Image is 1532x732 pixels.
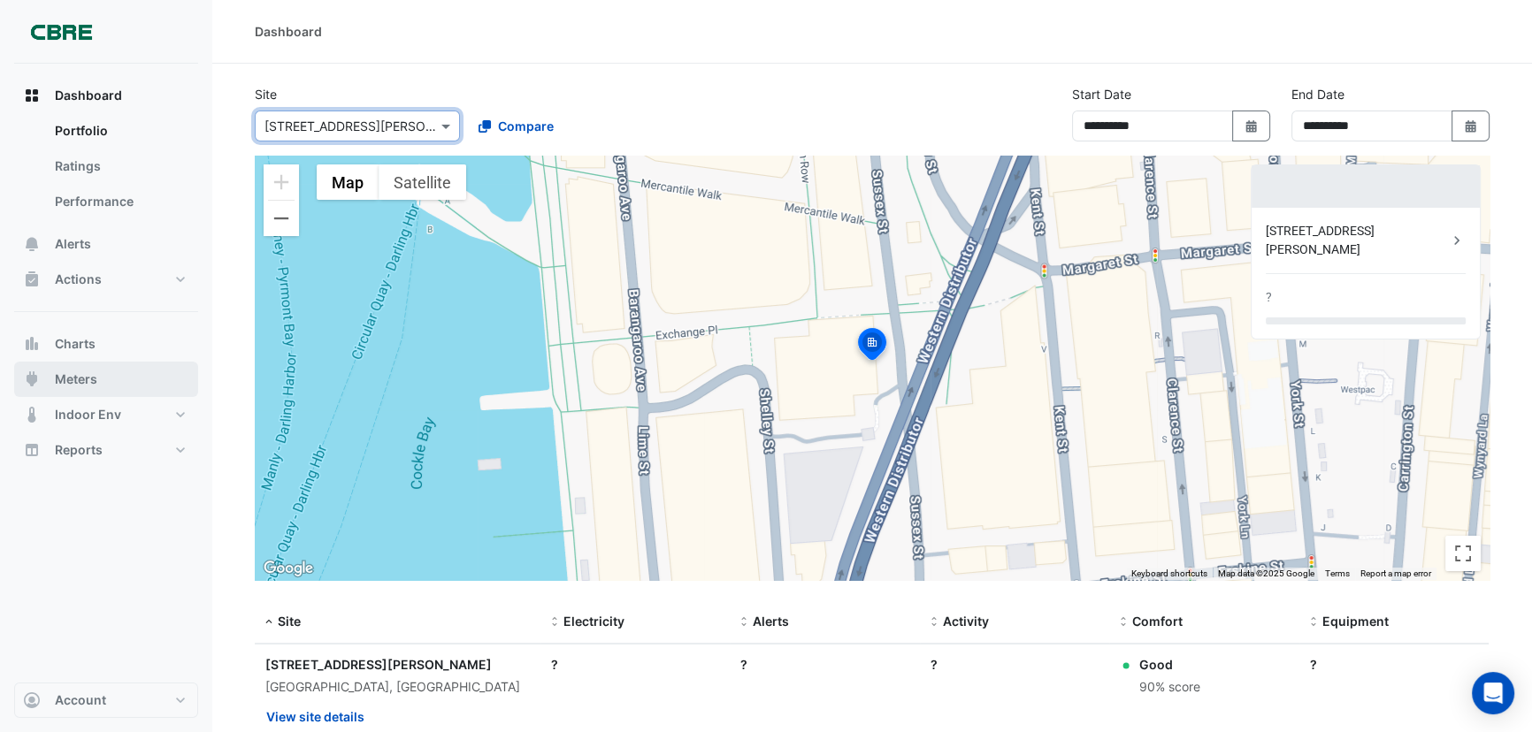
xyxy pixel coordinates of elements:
[23,370,41,388] app-icon: Meters
[21,14,101,50] img: Company Logo
[317,164,379,200] button: Show street map
[41,184,198,219] a: Performance
[23,441,41,459] app-icon: Reports
[379,164,466,200] button: Show satellite imagery
[264,164,299,200] button: Zoom in
[55,271,102,288] span: Actions
[264,201,299,236] button: Zoom out
[14,113,198,226] div: Dashboard
[1132,614,1183,629] span: Comfort
[753,614,789,629] span: Alerts
[1139,655,1200,674] div: Good
[1266,288,1272,307] div: ?
[259,557,318,580] a: Open this area in Google Maps (opens a new window)
[259,557,318,580] img: Google
[1244,118,1260,133] fa-icon: Select Date
[1131,568,1207,580] button: Keyboard shortcuts
[1472,672,1514,714] div: Open Intercom Messenger
[14,432,198,468] button: Reports
[1445,536,1481,571] button: Toggle fullscreen view
[14,226,198,262] button: Alerts
[498,117,554,135] span: Compare
[14,262,198,297] button: Actions
[14,362,198,397] button: Meters
[278,614,301,629] span: Site
[23,87,41,104] app-icon: Dashboard
[23,335,41,353] app-icon: Charts
[14,682,198,718] button: Account
[55,335,96,353] span: Charts
[14,326,198,362] button: Charts
[1139,677,1200,698] div: 90% score
[853,325,892,368] img: site-pin-selected.svg
[23,271,41,288] app-icon: Actions
[1072,85,1131,103] label: Start Date
[740,655,908,674] div: ?
[255,85,277,103] label: Site
[1463,118,1479,133] fa-icon: Select Date
[41,149,198,184] a: Ratings
[931,655,1099,674] div: ?
[563,614,624,629] span: Electricity
[55,87,122,104] span: Dashboard
[467,111,565,141] button: Compare
[55,370,97,388] span: Meters
[14,78,198,113] button: Dashboard
[55,235,91,253] span: Alerts
[41,113,198,149] a: Portfolio
[55,406,121,423] span: Indoor Env
[23,235,41,253] app-icon: Alerts
[1325,568,1350,578] a: Terms
[943,614,989,629] span: Activity
[1291,85,1344,103] label: End Date
[255,22,322,41] div: Dashboard
[1322,614,1389,629] span: Equipment
[55,441,103,459] span: Reports
[1310,655,1478,674] div: ?
[1360,568,1431,578] a: Report a map error
[14,397,198,432] button: Indoor Env
[55,691,106,709] span: Account
[265,655,530,674] div: [STREET_ADDRESS][PERSON_NAME]
[265,701,365,732] button: View site details
[265,677,530,698] div: [GEOGRAPHIC_DATA], [GEOGRAPHIC_DATA]
[1266,222,1448,259] div: [STREET_ADDRESS][PERSON_NAME]
[23,406,41,423] app-icon: Indoor Env
[1218,568,1314,578] span: Map data ©2025 Google
[551,655,719,674] div: ?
